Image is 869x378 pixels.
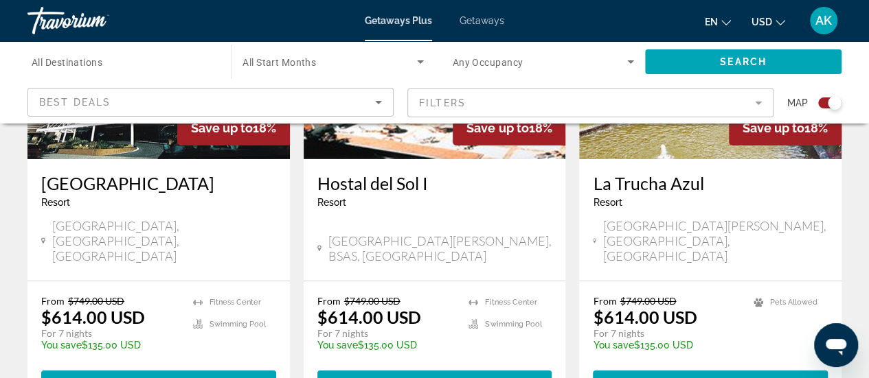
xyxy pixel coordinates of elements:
[460,15,504,26] a: Getaways
[317,295,341,307] span: From
[317,173,552,193] a: Hostal del Sol I
[720,56,767,67] span: Search
[645,49,842,74] button: Search
[177,110,290,145] div: 18%
[317,197,346,208] span: Resort
[210,298,261,307] span: Fitness Center
[815,14,832,27] span: AK
[743,121,804,135] span: Save up to
[39,94,382,110] mat-select: Sort by
[52,218,276,263] span: [GEOGRAPHIC_DATA], [GEOGRAPHIC_DATA], [GEOGRAPHIC_DATA]
[41,173,276,193] a: [GEOGRAPHIC_DATA]
[593,197,622,208] span: Resort
[705,16,718,27] span: en
[68,295,124,307] span: $749.00 USD
[39,97,111,108] span: Best Deals
[593,173,828,193] a: La Trucha Azul
[603,218,828,263] span: [GEOGRAPHIC_DATA][PERSON_NAME], [GEOGRAPHIC_DATA], [GEOGRAPHIC_DATA]
[806,6,842,35] button: User Menu
[41,307,145,327] p: $614.00 USD
[729,110,842,145] div: 18%
[317,327,455,340] p: For 7 nights
[32,57,102,68] span: All Destinations
[41,340,82,351] span: You save
[787,93,808,113] span: Map
[705,12,731,32] button: Change language
[344,295,400,307] span: $749.00 USD
[770,298,817,307] span: Pets Allowed
[210,320,266,329] span: Swimming Pool
[593,327,740,340] p: For 7 nights
[317,307,421,327] p: $614.00 USD
[485,298,537,307] span: Fitness Center
[752,16,772,27] span: USD
[466,121,528,135] span: Save up to
[41,295,65,307] span: From
[453,57,523,68] span: Any Occupancy
[814,323,858,367] iframe: Button to launch messaging window
[752,12,785,32] button: Change currency
[27,3,165,38] a: Travorium
[593,340,633,351] span: You save
[191,121,253,135] span: Save up to
[317,340,358,351] span: You save
[407,88,774,118] button: Filter
[242,57,316,68] span: All Start Months
[365,15,432,26] a: Getaways Plus
[593,340,740,351] p: $135.00 USD
[317,340,455,351] p: $135.00 USD
[453,110,565,145] div: 18%
[593,307,697,327] p: $614.00 USD
[41,197,70,208] span: Resort
[593,295,616,307] span: From
[485,320,541,329] span: Swimming Pool
[620,295,676,307] span: $749.00 USD
[41,327,179,340] p: For 7 nights
[41,340,179,351] p: $135.00 USD
[328,233,552,263] span: [GEOGRAPHIC_DATA][PERSON_NAME], BSAS, [GEOGRAPHIC_DATA]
